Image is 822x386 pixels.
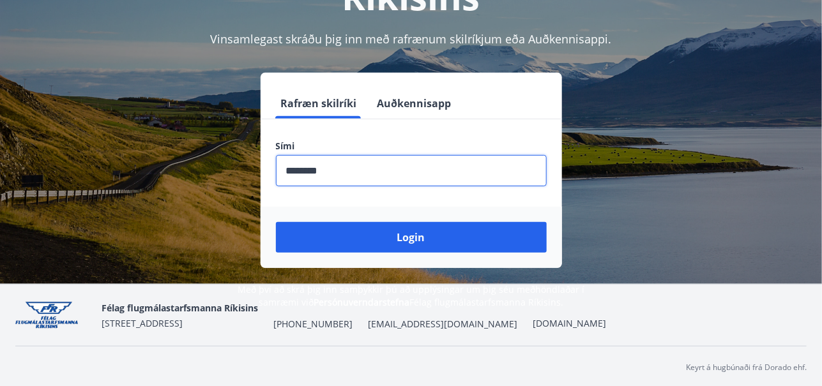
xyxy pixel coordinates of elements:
[368,318,517,330] span: [EMAIL_ADDRESS][DOMAIN_NAME]
[314,296,409,308] a: Persónuverndarstefna
[273,318,353,330] span: [PHONE_NUMBER]
[533,317,606,329] a: [DOMAIN_NAME]
[372,88,457,119] button: Auðkennisapp
[276,88,362,119] button: Rafræn skilríki
[686,362,807,373] p: Keyrt á hugbúnaði frá Dorado ehf.
[276,140,547,152] label: Sími
[102,302,258,314] span: Félag flugmálastarfsmanna Ríkisins
[211,31,612,47] span: Vinsamlegast skráðu þig inn með rafrænum skilríkjum eða Auðkennisappi.
[276,222,547,253] button: Login
[15,302,91,329] img: jpzx4QWYf4KKDRVudBx9Jb6iv5jAOT7IkiGygIXa.png
[238,283,584,308] span: Með því að skrá þig inn samþykkir þú að upplýsingar um þig séu meðhöndlaðar í samræmi við Félag f...
[102,317,183,329] span: [STREET_ADDRESS]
